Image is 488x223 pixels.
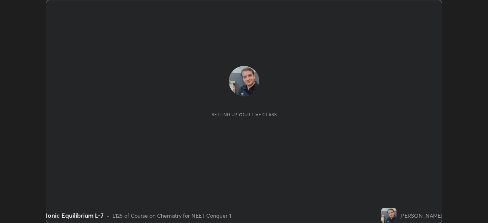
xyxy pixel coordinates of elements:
[400,212,442,220] div: [PERSON_NAME]
[107,212,109,220] div: •
[46,211,104,220] div: Ionic Equilibrium L-7
[112,212,231,220] div: L125 of Course on Chemistry for NEET Conquer 1
[229,66,259,96] img: fddf6cf3939e4568b1f7e55d744ec7a9.jpg
[381,208,396,223] img: fddf6cf3939e4568b1f7e55d744ec7a9.jpg
[212,112,277,117] div: Setting up your live class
